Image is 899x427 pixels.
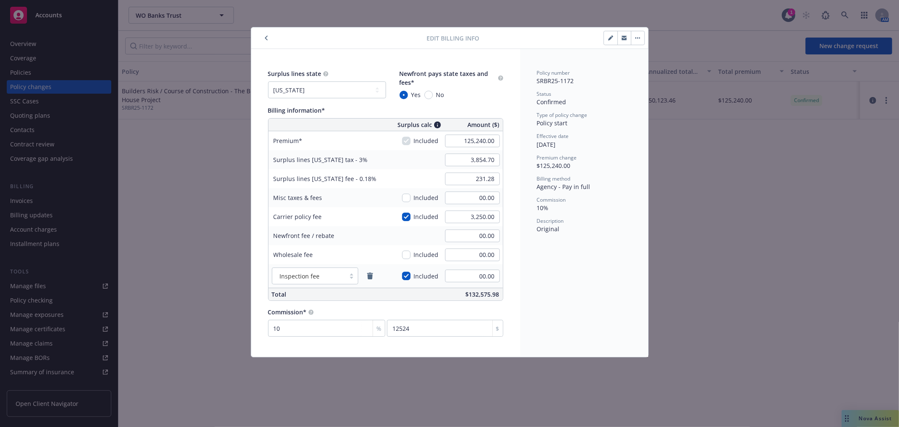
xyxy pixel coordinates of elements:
span: Billing method [537,175,571,182]
span: Premium [274,137,303,145]
input: 0.00 [445,211,500,223]
input: 0.00 [445,230,500,242]
span: [DATE] [537,141,556,149]
span: Surplus lines [US_STATE] fee - 0.18% [274,175,377,183]
a: remove [365,271,375,281]
span: Original [537,225,560,233]
input: Yes [400,91,408,99]
span: Billing information* [268,106,325,114]
span: $132,575.98 [466,290,499,298]
span: Included [414,193,439,202]
input: 0.00 [445,192,500,204]
span: Included [414,212,439,221]
span: Total [272,290,287,298]
span: Wholesale fee [274,251,313,259]
span: Yes [411,90,421,99]
span: SRBR25-1172 [537,77,574,85]
span: Edit billing info [427,34,479,43]
input: 0.00 [445,154,500,166]
span: Commission [537,196,566,203]
span: $125,240.00 [537,162,571,170]
span: Policy number [537,69,570,76]
span: Newfront pays state taxes and fees* [400,70,488,86]
span: Newfront fee / rebate [274,232,335,240]
span: Amount ($) [468,120,499,129]
span: Type of policy change [537,111,588,119]
span: Status [537,90,552,97]
span: % [376,324,381,333]
span: Surplus calc [398,120,432,129]
span: Premium change [537,154,577,161]
span: Description [537,217,564,224]
span: 10% [537,204,549,212]
span: Confirmed [537,98,566,106]
span: Commission* [268,308,307,316]
span: Surplus lines state [268,70,322,78]
span: Inspection fee [276,272,341,281]
span: Surplus lines [US_STATE] tax - 3% [274,156,368,164]
span: Inspection fee [280,272,320,281]
span: No [436,90,444,99]
input: 0.00 [445,135,500,147]
span: $ [496,324,499,333]
input: 0.00 [445,249,500,261]
span: Policy start [537,119,568,127]
span: Misc taxes & fees [274,194,322,202]
span: Carrier policy fee [274,213,322,221]
input: 0.00 [445,270,500,282]
input: No [424,91,433,99]
input: 0.00 [445,173,500,185]
span: Included [414,136,439,145]
span: Included [414,272,439,281]
span: Agency - Pay in full [537,183,590,191]
span: Effective date [537,132,569,140]
span: Included [414,250,439,259]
